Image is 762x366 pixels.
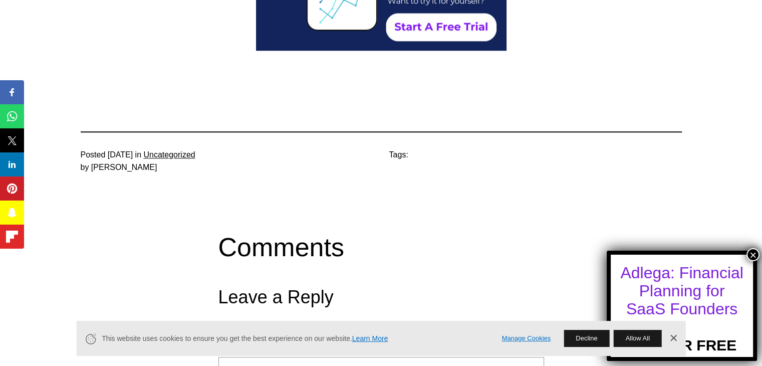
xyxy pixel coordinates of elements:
a: Learn More [352,334,388,342]
p: [PERSON_NAME] [91,161,157,174]
h3: Leave a Reply [218,285,544,310]
a: TRY FOR FREE [627,320,736,354]
h2: Comments [218,232,544,263]
span: This website uses cookies to ensure you get the best experience on our website. [102,333,487,344]
svg: Cookie Icon [84,332,97,345]
p: Posted [81,148,106,161]
time: [DATE] [108,150,133,159]
p: by [81,161,89,174]
a: Uncategorized [143,150,195,159]
p: Tags: [389,148,408,161]
button: Decline [564,330,609,347]
a: Dismiss Banner [666,331,681,346]
button: Close [746,248,759,261]
div: Adlega: Financial Planning for SaaS Founders [620,264,744,318]
a: Manage Cookies [502,333,551,344]
p: in [135,148,141,161]
button: Allow All [613,330,661,347]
